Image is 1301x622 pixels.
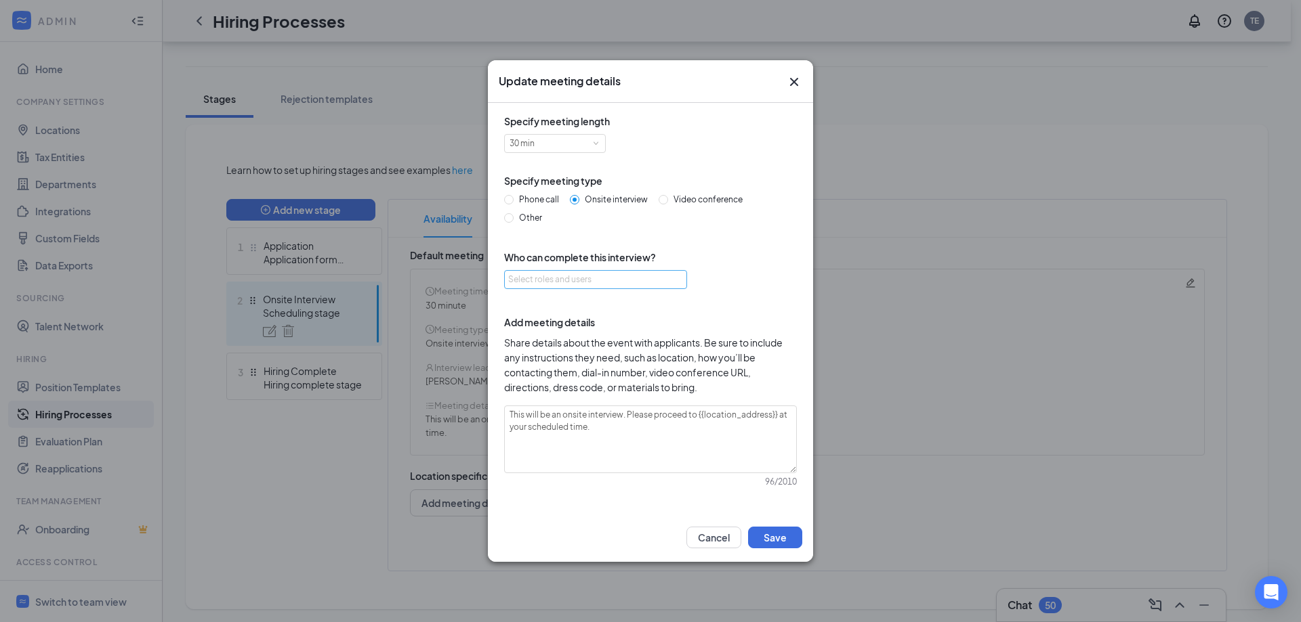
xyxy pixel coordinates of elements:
span: Other [514,213,548,223]
span: Add meeting details [504,315,797,330]
span: Specify meeting type [504,173,797,188]
span: Phone call [514,194,564,204]
button: Save [748,527,802,548]
div: 96 / 2010 [512,476,797,487]
span: Who can complete this interview? [504,250,797,265]
div: Open Intercom Messenger [1255,576,1287,608]
textarea: This will be an onsite interview. Please proceed to {{location_address}} at your scheduled time. [504,405,797,473]
span: Onsite interview [579,194,653,204]
span: Share details about the event with applicants. Be sure to include any instructions they need, suc... [504,335,797,395]
svg: Cross [786,74,802,90]
button: Cancel [686,527,741,548]
span: Specify meeting length [504,114,797,129]
h3: Update meeting details [499,74,621,89]
span: Video conference [668,194,748,204]
div: Select roles and users [508,273,676,286]
button: Close [786,74,802,90]
div: 30 min [510,135,544,152]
